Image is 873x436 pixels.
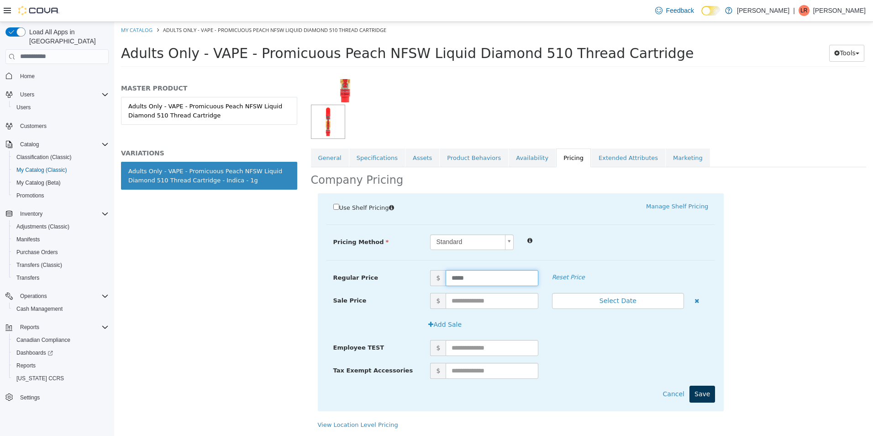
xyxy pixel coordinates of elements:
a: Customers [16,121,50,132]
span: Feedback [666,6,694,15]
button: Transfers [9,271,112,284]
span: Home [20,73,35,80]
button: Adjustments (Classic) [9,220,112,233]
button: Reports [16,322,43,333]
a: Users [13,102,34,113]
span: $ [316,341,331,357]
p: | [793,5,795,16]
button: Save [575,364,601,381]
span: Transfers (Classic) [13,260,109,271]
button: Tools [715,23,750,40]
a: My Catalog [7,5,38,11]
span: Purchase Orders [13,247,109,258]
span: Transfers [16,274,39,282]
span: Canadian Compliance [16,336,70,344]
a: Adjustments (Classic) [13,221,73,232]
a: Assets [291,127,325,146]
span: Manifests [13,234,109,245]
a: Availability [394,127,442,146]
span: Employee TEST [219,322,270,329]
span: Operations [16,291,109,302]
button: Users [16,89,38,100]
span: Canadian Compliance [13,335,109,346]
span: My Catalog (Classic) [13,165,109,175]
a: General [197,127,235,146]
span: Users [20,91,34,98]
img: Cova [18,6,59,15]
span: Regular Price [219,252,264,259]
button: Reports [2,321,112,334]
div: Adults Only - VAPE - Promicuous Peach NFSW Liquid Diamond 510 Thread Cartridge - Indica - 1g [14,145,176,163]
span: My Catalog (Beta) [16,179,61,186]
span: Pricing Method [219,217,275,223]
span: Manifests [16,236,40,243]
a: Transfers (Classic) [13,260,66,271]
span: Tax Exempt Accessories [219,345,299,352]
div: Lyle Reil [799,5,810,16]
button: Cancel [544,364,575,381]
a: Classification (Classic) [13,152,75,163]
span: Promotions [16,192,44,199]
button: Operations [16,291,51,302]
button: Cash Management [9,303,112,315]
button: Users [9,101,112,114]
span: Load All Apps in [GEOGRAPHIC_DATA] [26,27,109,46]
span: Settings [20,394,40,401]
button: Add Sale [309,294,352,311]
a: Canadian Compliance [13,335,74,346]
button: Inventory [16,208,46,219]
a: Pricing [442,127,477,146]
span: Settings [16,391,109,403]
span: $ [316,248,331,264]
span: Adjustments (Classic) [13,221,109,232]
a: Purchase Orders [13,247,62,258]
a: My Catalog (Beta) [13,177,64,188]
span: Classification (Classic) [16,154,72,161]
span: [US_STATE] CCRS [16,375,64,382]
button: Operations [2,290,112,303]
button: Users [2,88,112,101]
span: Cash Management [13,303,109,314]
span: Catalog [20,141,39,148]
a: Reports [13,360,39,371]
span: Home [16,70,109,82]
span: My Catalog (Beta) [13,177,109,188]
span: Dashboards [13,347,109,358]
button: Classification (Classic) [9,151,112,164]
span: Sale Price [219,275,252,282]
span: Standard [316,213,387,228]
a: My Catalog (Classic) [13,165,71,175]
span: Inventory [16,208,109,219]
button: Catalog [16,139,42,150]
span: Reports [20,324,39,331]
a: Marketing [552,127,596,146]
span: Operations [20,292,47,300]
span: Reports [16,322,109,333]
em: Reset Price [438,252,471,259]
span: Users [16,104,31,111]
span: Reports [13,360,109,371]
span: Customers [20,122,47,130]
button: [US_STATE] CCRS [9,372,112,385]
button: Inventory [2,207,112,220]
button: Home [2,69,112,83]
a: Dashboards [13,347,57,358]
span: Adjustments (Classic) [16,223,69,230]
button: My Catalog (Classic) [9,164,112,176]
span: Dashboards [16,349,53,356]
a: Cash Management [13,303,66,314]
input: Dark Mode [701,6,720,16]
a: Settings [16,392,43,403]
span: $ [316,271,331,287]
span: Customers [16,120,109,132]
span: LR [800,5,807,16]
span: Catalog [16,139,109,150]
p: [PERSON_NAME] [737,5,789,16]
button: Customers [2,119,112,133]
span: Users [13,102,109,113]
a: Adults Only - VAPE - Promicuous Peach NFSW Liquid Diamond 510 Thread Cartridge [7,75,183,103]
button: Transfers (Classic) [9,259,112,271]
a: Specifications [235,127,291,146]
a: Product Behaviors [326,127,394,146]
